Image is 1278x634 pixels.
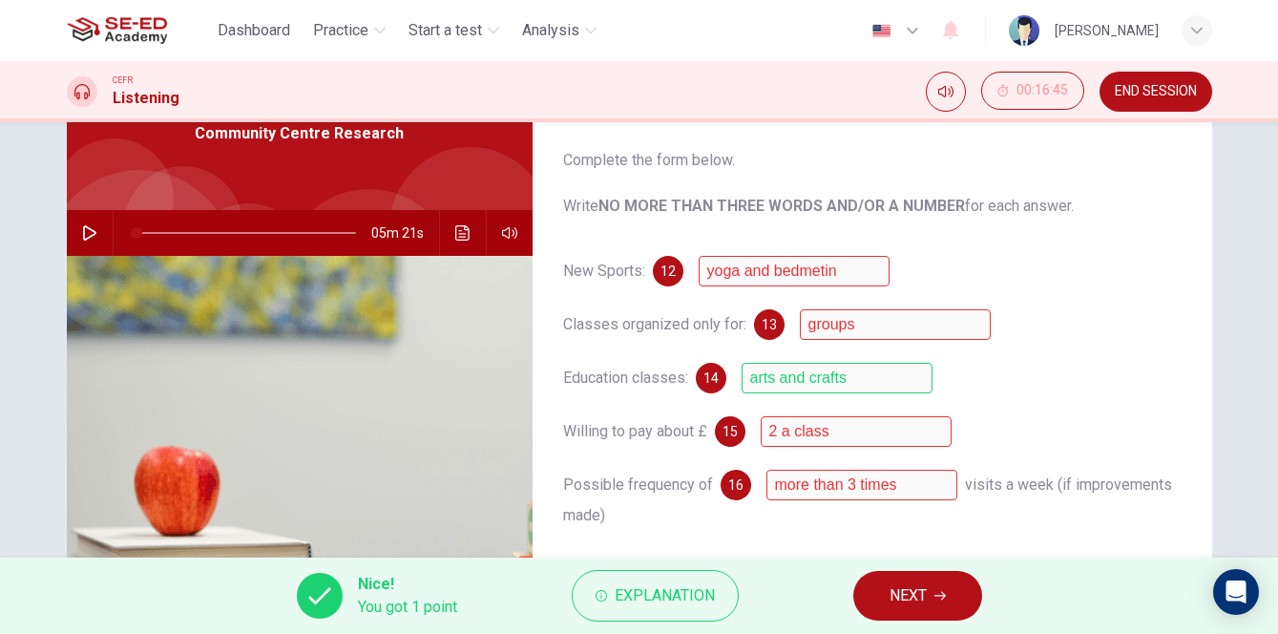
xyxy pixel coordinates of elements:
[615,582,715,609] span: Explanation
[853,571,982,621] button: NEXT
[195,122,404,145] span: Community Centre Research
[522,19,579,42] span: Analysis
[981,72,1084,112] div: Hide
[869,24,893,38] img: en
[305,13,393,48] button: Practice
[660,264,676,278] span: 12
[113,87,179,110] h1: Listening
[1115,84,1197,99] span: END SESSION
[563,369,688,387] span: Education classes:
[766,470,957,500] input: 3; three;
[703,371,719,385] span: 14
[218,19,290,42] span: Dashboard
[563,475,713,494] span: Possible frequency of
[514,13,604,48] button: Analysis
[358,573,457,596] span: Nice!
[67,11,167,50] img: SE-ED Academy logo
[926,72,966,112] div: Mute
[728,478,744,492] span: 16
[723,425,738,438] span: 15
[890,582,927,609] span: NEXT
[1213,569,1259,615] div: Open Intercom Messenger
[1009,15,1039,46] img: Profile picture
[699,256,890,286] input: badminton, yoga; badminton and yoga; badminton & yoga; yoga and badminton; yoga, badminton; yoga ...
[598,197,965,215] b: NO MORE THAN THREE WORDS AND/OR A NUMBER
[113,74,133,87] span: CEFR
[67,11,211,50] a: SE-ED Academy logo
[358,596,457,619] span: You got 1 point
[210,13,298,48] button: Dashboard
[448,210,478,256] button: Click to see the audio transcription
[800,309,991,340] input: pensioners
[563,315,746,333] span: Classes organized only for:
[563,149,1182,218] span: Complete the form below. Write for each answer.
[409,19,482,42] span: Start a test
[981,72,1084,110] button: 00:16:45
[761,416,952,447] input: 2; two; two per class; 2 per class
[1100,72,1212,112] button: END SESSION
[762,318,777,331] span: 13
[563,262,645,280] span: New Sports:
[572,570,739,622] button: Explanation
[401,13,507,48] button: Start a test
[313,19,368,42] span: Practice
[371,210,439,256] span: 05m 21s
[742,363,932,393] input: arts and crafts
[563,422,707,440] span: Willing to pay about £
[1016,83,1068,98] span: 00:16:45
[1055,19,1159,42] div: [PERSON_NAME]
